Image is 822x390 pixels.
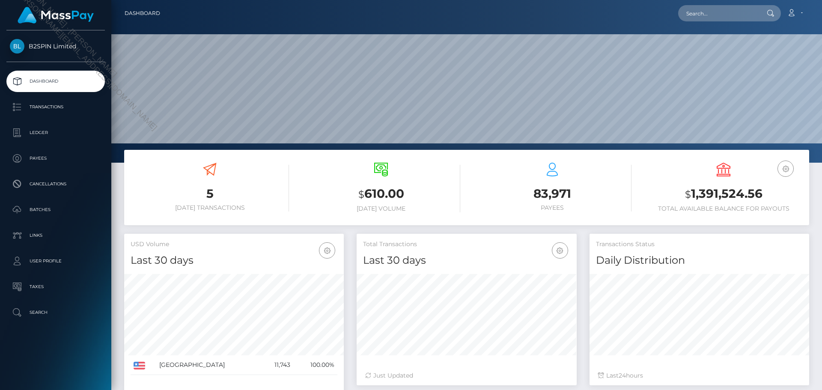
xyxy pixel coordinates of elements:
[131,253,337,268] h4: Last 30 days
[262,355,294,375] td: 11,743
[131,185,289,202] h3: 5
[10,255,101,268] p: User Profile
[293,355,337,375] td: 100.00%
[302,185,460,203] h3: 610.00
[6,250,105,272] a: User Profile
[6,173,105,195] a: Cancellations
[10,101,101,113] p: Transactions
[6,96,105,118] a: Transactions
[6,148,105,169] a: Payees
[473,204,631,211] h6: Payees
[131,204,289,211] h6: [DATE] Transactions
[6,225,105,246] a: Links
[598,371,801,380] div: Last hours
[134,362,145,369] img: US.png
[596,240,803,249] h5: Transactions Status
[6,276,105,298] a: Taxes
[363,253,570,268] h4: Last 30 days
[644,205,803,212] h6: Total Available Balance for Payouts
[18,7,94,24] img: MassPay Logo
[596,253,803,268] h4: Daily Distribution
[156,355,261,375] td: [GEOGRAPHIC_DATA]
[10,39,24,54] img: B2SPIN Limited
[365,371,568,380] div: Just Updated
[131,240,337,249] h5: USD Volume
[685,188,691,200] small: $
[10,75,101,88] p: Dashboard
[619,372,626,379] span: 24
[6,71,105,92] a: Dashboard
[125,4,160,22] a: Dashboard
[10,203,101,216] p: Batches
[10,306,101,319] p: Search
[678,5,759,21] input: Search...
[10,229,101,242] p: Links
[6,122,105,143] a: Ledger
[6,302,105,323] a: Search
[6,42,105,50] span: B2SPIN Limited
[6,199,105,220] a: Batches
[363,240,570,249] h5: Total Transactions
[473,185,631,202] h3: 83,971
[10,178,101,191] p: Cancellations
[358,188,364,200] small: $
[10,126,101,139] p: Ledger
[10,152,101,165] p: Payees
[302,205,460,212] h6: [DATE] Volume
[10,280,101,293] p: Taxes
[644,185,803,203] h3: 1,391,524.56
